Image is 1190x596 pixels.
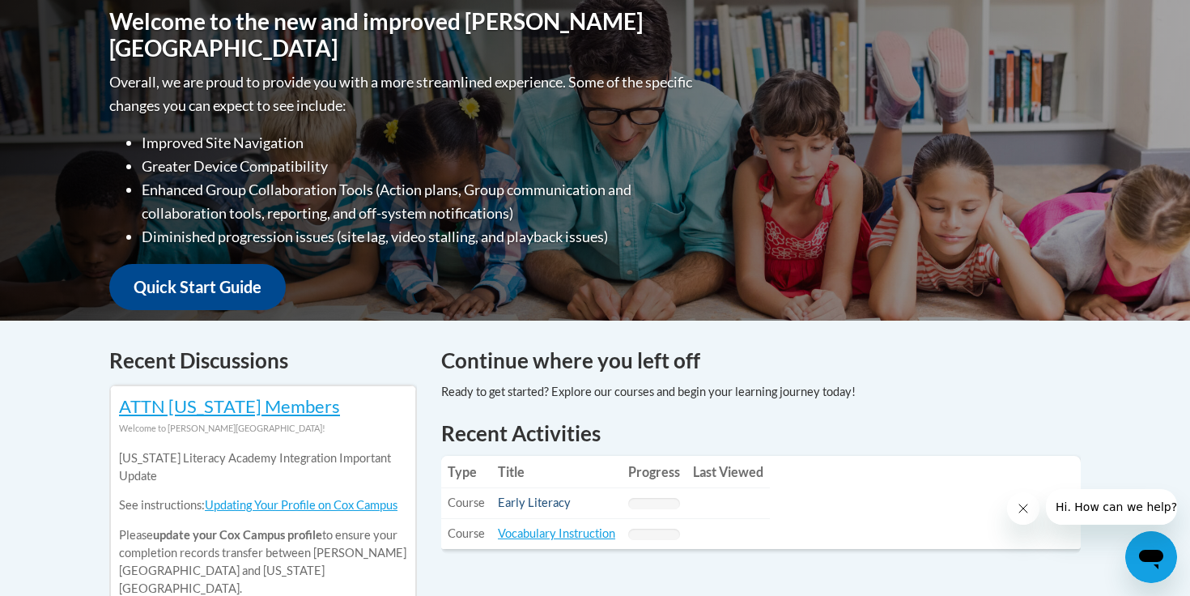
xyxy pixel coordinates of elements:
h4: Recent Discussions [109,345,417,377]
th: Type [441,456,491,488]
span: Course [448,496,485,509]
a: ATTN [US_STATE] Members [119,395,340,417]
iframe: Message from company [1046,489,1177,525]
a: Vocabulary Instruction [498,526,615,540]
li: Improved Site Navigation [142,131,696,155]
b: update your Cox Campus profile [153,528,322,542]
li: Enhanced Group Collaboration Tools (Action plans, Group communication and collaboration tools, re... [142,178,696,225]
li: Greater Device Compatibility [142,155,696,178]
h1: Recent Activities [441,419,1081,448]
h1: Welcome to the new and improved [PERSON_NAME][GEOGRAPHIC_DATA] [109,8,696,62]
h4: Continue where you left off [441,345,1081,377]
p: See instructions: [119,496,407,514]
a: Early Literacy [498,496,571,509]
iframe: Close message [1007,492,1039,525]
div: Welcome to [PERSON_NAME][GEOGRAPHIC_DATA]! [119,419,407,437]
iframe: Button to launch messaging window [1125,531,1177,583]
a: Quick Start Guide [109,264,286,310]
p: Overall, we are proud to provide you with a more streamlined experience. Some of the specific cha... [109,70,696,117]
th: Title [491,456,622,488]
th: Last Viewed [686,456,770,488]
p: [US_STATE] Literacy Academy Integration Important Update [119,449,407,485]
li: Diminished progression issues (site lag, video stalling, and playback issues) [142,225,696,249]
span: Course [448,526,485,540]
a: Updating Your Profile on Cox Campus [205,498,397,512]
th: Progress [622,456,686,488]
